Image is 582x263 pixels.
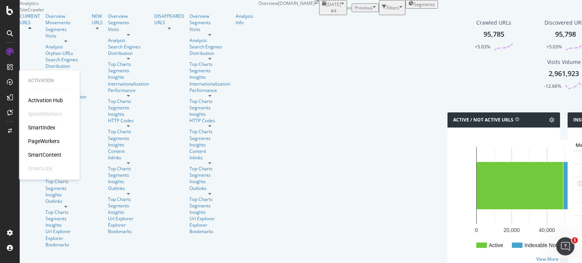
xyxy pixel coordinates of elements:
a: Visits [45,33,86,39]
a: Top Charts [45,209,86,215]
a: HTTP Codes [189,117,230,124]
a: Top Charts [108,61,149,67]
div: Top Charts [189,165,230,172]
text: Indexable Not Active [524,242,573,248]
div: Segments [189,67,230,74]
a: Url Explorer [108,215,149,222]
span: 2025 Oct. 2nd #4 [326,1,341,14]
a: Search Engines [108,44,141,50]
div: Top Charts [108,165,149,172]
a: Overview [108,13,149,19]
div: SmartContent [28,151,61,159]
a: Segments [108,19,149,26]
a: Overview [189,13,230,19]
div: Url Explorer [189,215,230,222]
a: Search Engines [45,56,78,63]
div: Insights [189,209,230,215]
div: Segments [45,185,86,191]
a: Internationalization [108,81,149,87]
div: Insights [108,142,149,148]
a: Segments [189,19,230,26]
a: Segments [108,202,149,209]
a: SpeedWorkers [28,110,62,118]
div: Distribution [45,63,86,69]
a: Distribution [189,50,230,56]
a: View More [536,256,559,262]
a: Insights [189,74,230,80]
a: Explorer Bookmarks [189,222,230,235]
a: Content [189,148,230,154]
a: Content [108,148,149,154]
a: Movements [45,19,86,26]
a: NEW URLS [92,13,103,26]
a: Analysis [45,44,86,50]
a: Performance [189,87,230,93]
div: SmartLink [28,165,52,172]
div: Insights [108,209,149,215]
a: HTTP Codes [108,117,149,124]
div: Top Charts [45,178,86,185]
a: Inlinks [108,154,149,161]
div: SiteCrawler [20,6,258,13]
a: Segments [108,104,149,111]
a: Segments [189,135,230,142]
div: Insights [108,178,149,185]
div: Insights [108,111,149,117]
a: Analysis [108,37,149,44]
a: Insights [189,178,230,185]
a: Insights [189,111,230,117]
div: Visits Volume [547,58,581,66]
a: CURRENT URLS [20,13,40,26]
a: Activation Hub [28,96,63,104]
a: Segments [189,202,230,209]
a: Insights [45,222,86,228]
a: Analysis Info [236,13,253,26]
div: Inlinks [189,154,230,161]
a: Orphan URLs [45,50,86,56]
a: Segments [108,67,149,74]
text: 40,000 [539,227,555,233]
a: Insights [189,142,230,148]
a: Analysis [189,37,230,44]
div: Top Charts [108,98,149,104]
div: Outlinks [45,198,86,204]
span: Previous [355,5,373,11]
div: Insights [45,191,86,198]
div: Insights [108,74,149,80]
a: Distribution [108,50,149,56]
a: Segments [45,215,86,222]
a: Top Charts [108,128,149,135]
a: DISAPPEARED URLS [154,13,184,26]
a: Visits [189,26,230,33]
a: Outlinks [108,185,149,191]
a: Segments [108,135,149,142]
div: Internationalization [189,81,230,87]
a: Outlinks [189,185,230,191]
a: Top Charts [189,128,230,135]
a: Url Explorer [45,228,86,235]
div: Segments [45,26,86,33]
div: Top Charts [108,196,149,202]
